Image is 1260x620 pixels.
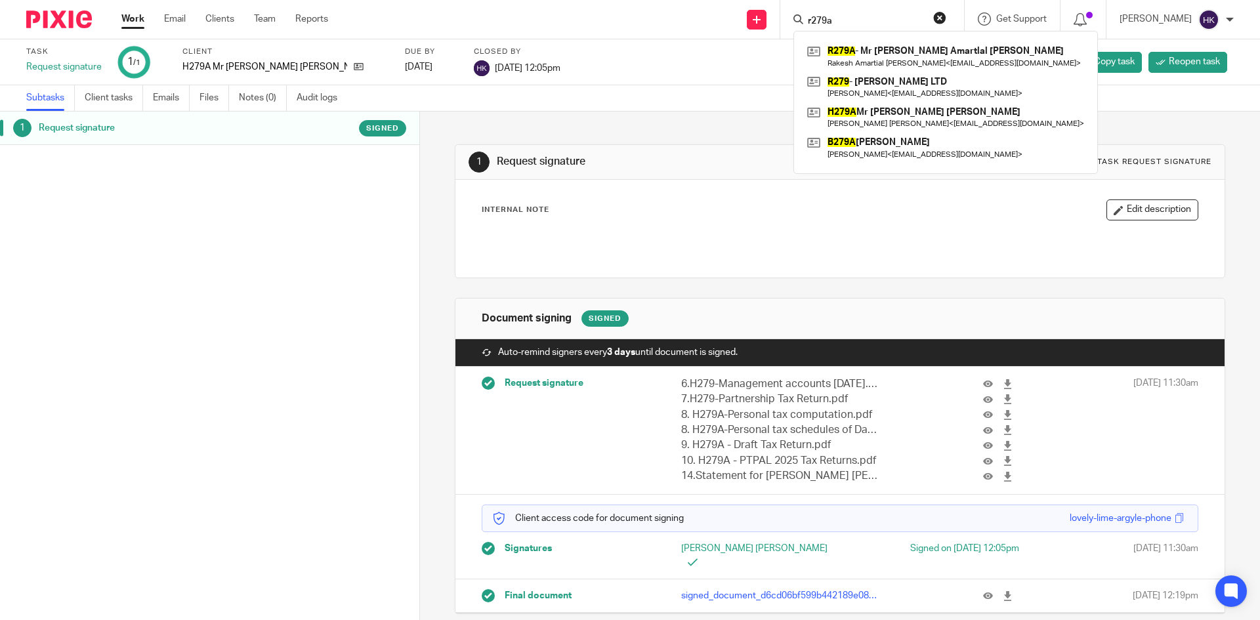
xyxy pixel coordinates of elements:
a: Work [121,12,144,26]
p: [PERSON_NAME] [1120,12,1192,26]
a: Team [254,12,276,26]
a: Copy task [1074,52,1142,73]
a: Clients [205,12,234,26]
img: Pixie [26,10,92,28]
div: 1 [127,54,140,70]
p: signed_document_d6cd06bf599b442189e085ebd3b3b761.pdf [681,589,879,602]
label: Due by [405,47,457,57]
a: Client tasks [85,85,143,111]
span: [DATE] 12:19pm [1133,589,1198,602]
a: Reopen task [1148,52,1227,73]
p: 8. H279A-Personal tax schedules of Data.pdf [681,423,879,438]
p: 8. H279A-Personal tax computation.pdf [681,407,879,423]
span: [DATE] 11:30am [1133,377,1198,484]
div: 1 [469,152,490,173]
div: Request signature [26,60,102,73]
strong: 3 days [607,348,635,357]
p: Client access code for document signing [492,512,684,525]
div: lovely-lime-argyle-phone [1070,512,1171,525]
label: Client [182,47,388,57]
label: Task [26,47,102,57]
p: Internal Note [482,205,549,215]
img: svg%3E [474,60,490,76]
div: Signed on [DATE] 12:05pm [860,542,1019,555]
span: Request signature [505,377,583,390]
p: [PERSON_NAME] [PERSON_NAME] [681,542,840,569]
span: [DATE] 11:30am [1133,542,1198,569]
input: Search [807,16,925,28]
small: /1 [133,59,140,66]
p: 7.H279-Partnership Tax Return.pdf [681,392,879,407]
span: Get Support [996,14,1047,24]
a: Emails [153,85,190,111]
h1: Document signing [482,312,572,325]
div: Task request signature [1097,157,1211,167]
span: Signed [366,123,399,134]
h1: Request signature [39,118,284,138]
div: 1 [13,119,31,137]
h1: Request signature [497,155,868,169]
a: Reports [295,12,328,26]
span: Auto-remind signers every until document is signed. [498,346,738,359]
img: svg%3E [1198,9,1219,30]
p: 6.H279-Management accounts [DATE].PDF [681,377,879,392]
span: Signatures [505,542,552,555]
span: Reopen task [1169,55,1220,68]
a: Email [164,12,186,26]
button: Edit description [1106,199,1198,220]
a: Subtasks [26,85,75,111]
label: Closed by [474,47,560,57]
p: H279A Mr [PERSON_NAME] [PERSON_NAME] [182,60,347,73]
p: 9. H279A - Draft Tax Return.pdf [681,438,879,453]
p: 10. H279A - PTPAL 2025 Tax Returns.pdf [681,453,879,468]
div: [DATE] [405,60,457,73]
span: [DATE] 12:05pm [495,63,560,72]
button: Clear [933,11,946,24]
a: Notes (0) [239,85,287,111]
p: 14.Statement for [PERSON_NAME] [PERSON_NAME] [DATE] (BML).pdf [681,468,879,484]
div: Signed [581,310,629,327]
a: Files [199,85,229,111]
span: Final document [505,589,572,602]
a: Audit logs [297,85,347,111]
span: Copy task [1094,55,1135,68]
